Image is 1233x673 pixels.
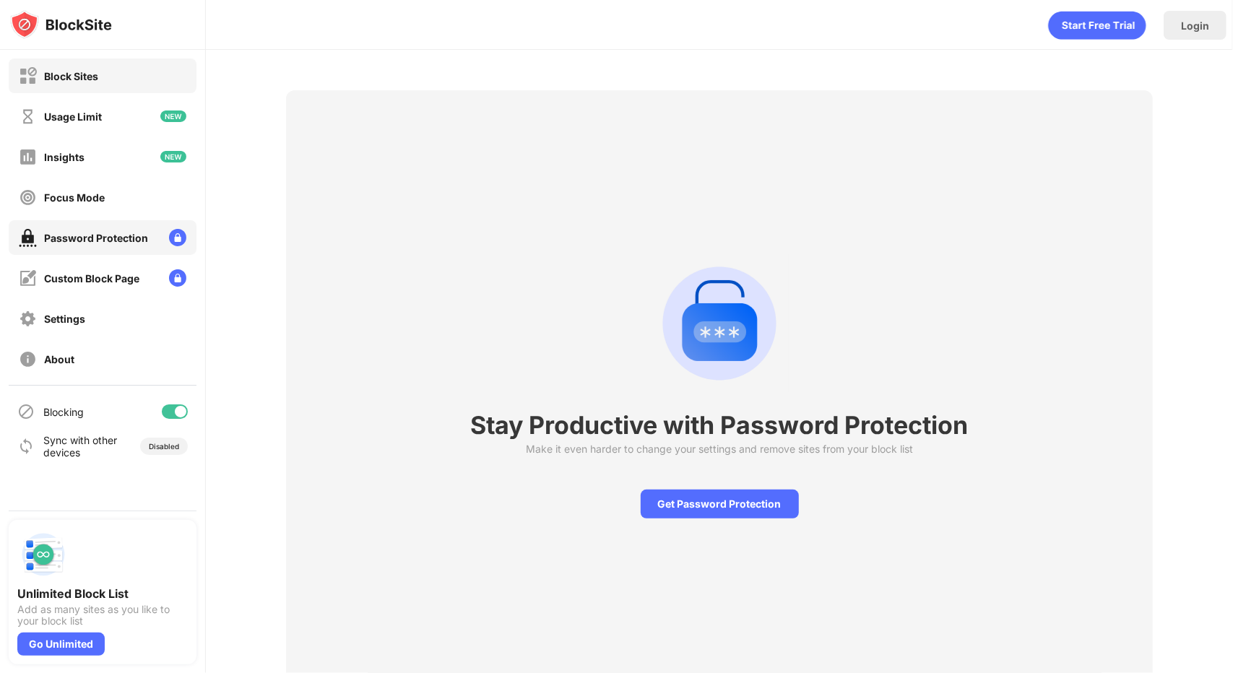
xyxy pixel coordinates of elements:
[44,353,74,365] div: About
[44,232,148,244] div: Password Protection
[44,110,102,123] div: Usage Limit
[44,151,85,163] div: Insights
[19,269,37,287] img: customize-block-page-off.svg
[19,229,37,247] img: password-protection-on.svg
[169,229,186,246] img: lock-menu.svg
[650,254,789,393] div: animation
[149,442,179,451] div: Disabled
[19,67,37,85] img: block-off.svg
[641,490,799,518] div: Get Password Protection
[526,443,913,455] div: Make it even harder to change your settings and remove sites from your block list
[169,269,186,287] img: lock-menu.svg
[17,403,35,420] img: blocking-icon.svg
[471,410,969,440] div: Stay Productive with Password Protection
[44,313,85,325] div: Settings
[10,10,112,39] img: logo-blocksite.svg
[17,633,105,656] div: Go Unlimited
[17,586,188,601] div: Unlimited Block List
[17,604,188,627] div: Add as many sites as you like to your block list
[160,110,186,122] img: new-icon.svg
[43,406,84,418] div: Blocking
[17,529,69,581] img: push-block-list.svg
[44,70,98,82] div: Block Sites
[19,310,37,328] img: settings-off.svg
[17,438,35,455] img: sync-icon.svg
[19,350,37,368] img: about-off.svg
[160,151,186,162] img: new-icon.svg
[44,272,139,285] div: Custom Block Page
[43,434,118,459] div: Sync with other devices
[44,191,105,204] div: Focus Mode
[19,188,37,207] img: focus-off.svg
[19,148,37,166] img: insights-off.svg
[19,108,37,126] img: time-usage-off.svg
[1048,11,1146,40] div: animation
[1181,19,1209,32] div: Login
